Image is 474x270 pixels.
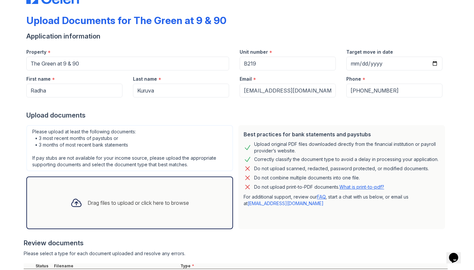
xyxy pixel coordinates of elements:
[240,76,252,82] label: Email
[248,201,324,206] a: [EMAIL_ADDRESS][DOMAIN_NAME]
[26,76,51,82] label: First name
[26,49,46,55] label: Property
[179,263,448,269] div: Type
[317,194,326,200] a: FAQ
[26,32,448,41] div: Application information
[254,165,429,173] div: Do not upload scanned, redacted, password protected, or modified documents.
[34,263,53,269] div: Status
[133,76,157,82] label: Last name
[24,250,448,257] div: Please select a type for each document uploaded and resolve any errors.
[244,130,440,138] div: Best practices for bank statements and paystubs
[446,244,467,263] iframe: chat widget
[240,49,268,55] label: Unit number
[254,155,438,163] div: Correctly classify the document type to avoid a delay in processing your application.
[254,141,440,154] div: Upload original PDF files downloaded directly from the financial institution or payroll provider’...
[339,184,384,190] a: What is print-to-pdf?
[254,184,384,190] p: Do not upload print-to-PDF documents.
[53,263,179,269] div: Filename
[24,238,448,248] div: Review documents
[346,49,393,55] label: Target move in date
[26,14,226,26] div: Upload Documents for The Green at 9 & 90
[26,111,448,120] div: Upload documents
[26,125,233,171] div: Please upload at least the following documents: • 3 most recent months of paystubs or • 3 months ...
[88,199,189,207] div: Drag files to upload or click here to browse
[346,76,361,82] label: Phone
[254,174,360,182] div: Do not combine multiple documents into one file.
[244,194,440,207] p: For additional support, review our , start a chat with us below, or email us at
